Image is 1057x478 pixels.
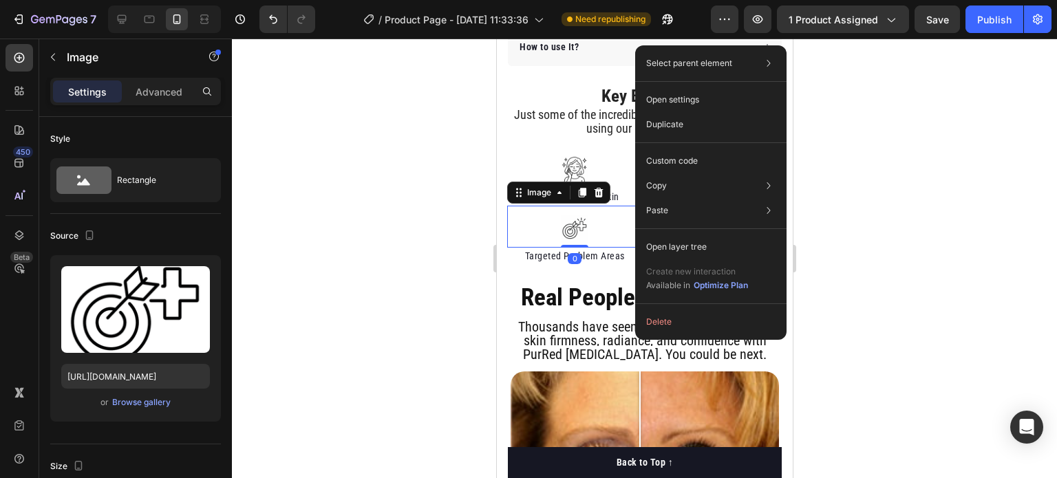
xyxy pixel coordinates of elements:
p: Settings [68,85,107,99]
span: Product Page - [DATE] 11:33:36 [385,12,528,27]
span: or [100,394,109,411]
span: / [378,12,382,27]
div: 450 [13,146,33,157]
p: Select parent element [646,57,732,69]
div: Size [50,457,87,476]
button: Publish [965,6,1023,33]
button: Optimize Plan [693,279,749,292]
p: Advanced [136,85,182,99]
span: Need republishing [575,13,645,25]
button: 1 product assigned [777,6,909,33]
img: preview-image [61,266,210,353]
iframe: Design area [497,39,793,478]
button: Save [915,6,960,33]
p: Image [67,49,184,65]
button: Browse gallery [111,395,171,409]
div: Style [50,133,70,145]
p: Copy [646,180,667,192]
p: Duplicate [646,118,683,131]
p: Open layer tree [646,241,707,253]
span: 1 product assigned [789,12,878,27]
p: 7 [90,11,96,28]
div: Undo/Redo [259,6,315,33]
span: Save [926,14,949,25]
button: Delete [641,309,781,334]
span: Available in [646,280,690,290]
div: Publish [977,12,1012,27]
div: Beta [10,252,33,263]
button: 7 [6,6,103,33]
p: Open settings [646,94,699,106]
div: Source [50,227,98,246]
div: Open Intercom Messenger [1010,411,1043,444]
div: Rectangle [117,164,201,196]
div: Browse gallery [112,396,171,409]
p: Custom code [646,155,698,167]
div: Optimize Plan [694,279,748,292]
p: Create new interaction [646,265,749,279]
input: https://example.com/image.jpg [61,364,210,389]
p: Paste [646,204,668,217]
